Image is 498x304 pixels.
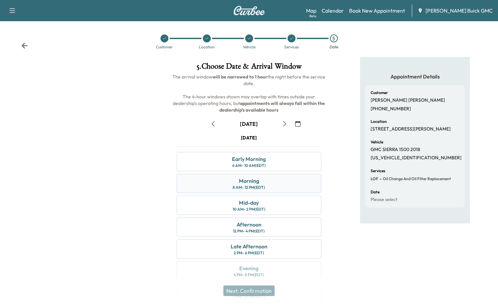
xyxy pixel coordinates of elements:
div: Back [21,42,28,49]
div: 5 [330,34,338,42]
p: [PHONE_NUMBER] [371,106,411,112]
div: Late Afternoon [231,242,267,250]
h6: Date [371,190,380,194]
a: Book New Appointment [349,7,405,15]
span: Oil Change and Oil Filter Replacement [382,176,451,181]
div: Early Morning [232,155,266,163]
div: Afternoon [237,221,261,228]
div: Customer [156,45,173,49]
div: Mid-day [239,199,259,207]
div: 10 AM - 2 PM (EDT) [233,207,265,212]
h6: Vehicle [371,140,383,144]
a: Calendar [322,7,344,15]
b: will be narrowed to 1 hour [212,74,267,80]
p: [PERSON_NAME] [PERSON_NAME] [371,97,445,103]
a: MapBeta [306,7,316,15]
h1: 5 . Choose Date & Arrival Window [171,62,327,74]
div: [DATE] [241,134,257,141]
h6: Customer [371,91,388,95]
span: LOF [371,176,378,181]
h5: Appointment Details [365,73,465,80]
div: 12 PM - 4 PM (EDT) [233,228,265,234]
p: Please select [371,197,397,203]
div: Vehicle [243,45,255,49]
div: Beta [309,14,316,19]
span: The arrival window the night before the service date. The 4-hour windows shown may overlap with t... [172,74,326,113]
div: 8 AM - 12 PM (EDT) [233,185,265,190]
div: 2 PM - 6 PM (EDT) [234,250,264,256]
div: Morning [239,177,259,185]
b: appointments will always fall within the dealership's available hours [219,100,326,113]
div: Location [199,45,215,49]
h6: Services [371,169,385,173]
p: [STREET_ADDRESS][PERSON_NAME] [371,126,451,132]
p: GMC SIERRA 1500 2018 [371,147,420,153]
span: [PERSON_NAME] Buick GMC [426,7,493,15]
h6: Location [371,120,387,124]
div: Date [330,45,338,49]
div: Services [284,45,299,49]
img: Curbee Logo [233,6,265,15]
div: 6 AM - 10 AM (EDT) [232,163,266,168]
div: [DATE] [240,120,258,127]
p: [US_VEHICLE_IDENTIFICATION_NUMBER] [371,155,462,161]
span: - [378,176,382,182]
